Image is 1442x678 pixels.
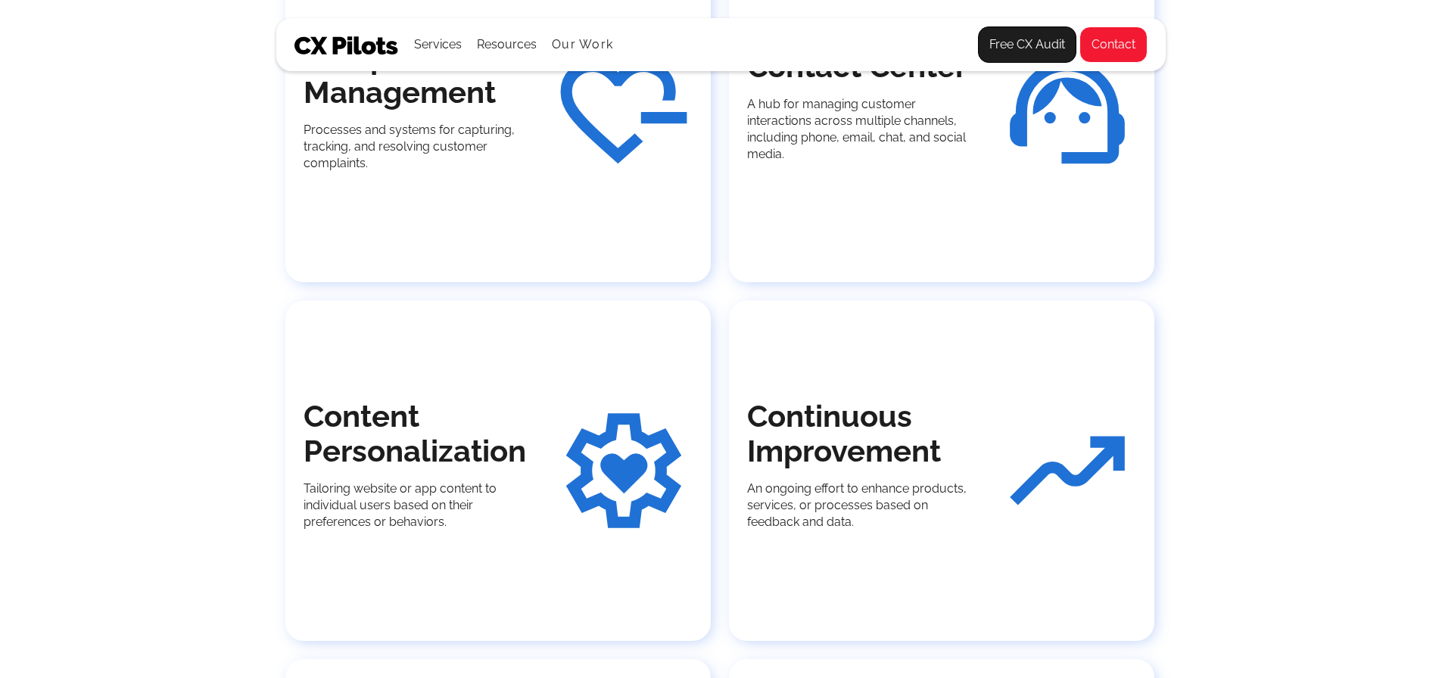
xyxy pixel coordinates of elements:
strong: Continuous Improvement [747,398,941,468]
div: Services [414,19,462,70]
a: Contact [1079,26,1148,63]
div: Resources [477,19,537,70]
a: Our Work [552,38,613,51]
p: An ongoing effort to enhance products, services, or processes based on feedback and data. [747,481,980,530]
p: Tailoring website or app content to individual users based on their preferences or behaviors. [304,481,537,530]
a: Free CX Audit [978,26,1076,63]
strong: Content Personalization [304,398,526,468]
strong: Complaint Management [304,39,496,110]
div: Resources [477,34,537,55]
p: A hub for managing customer interactions across multiple channels, including phone, email, chat, ... [747,96,980,163]
p: Processes and systems for capturing, tracking, and resolving customer complaints. [304,122,537,172]
div: Services [414,34,462,55]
